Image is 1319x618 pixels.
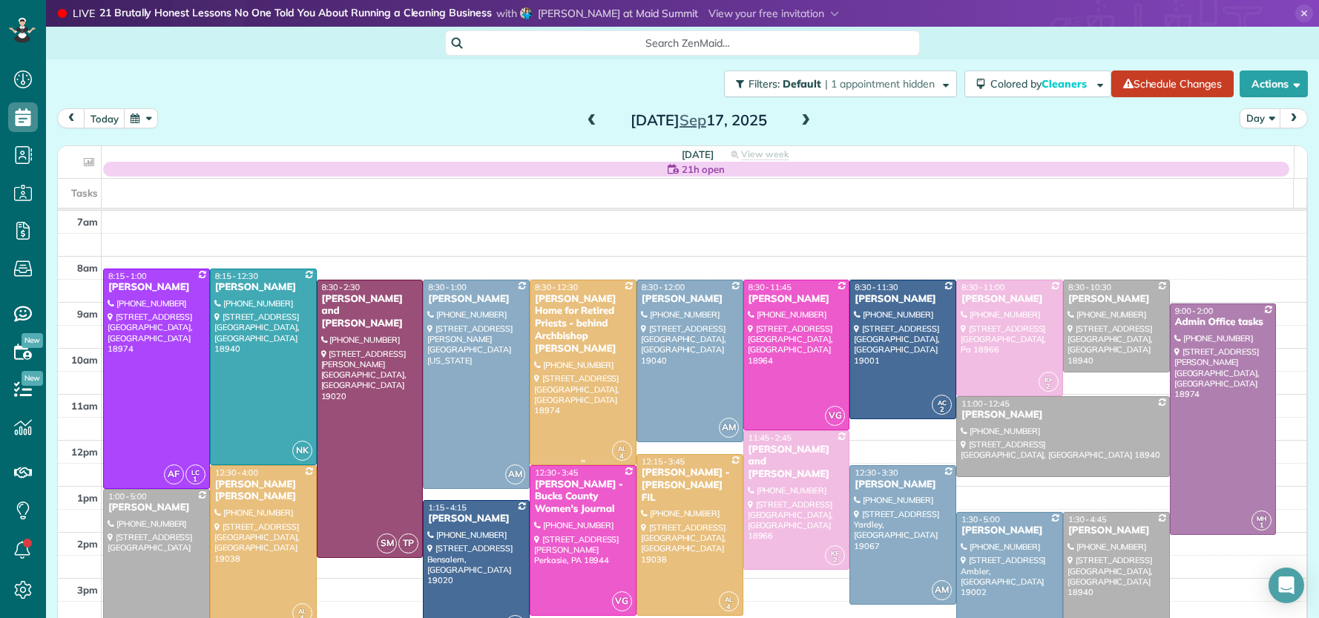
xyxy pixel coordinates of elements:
[961,525,1059,537] div: [PERSON_NAME]
[613,450,631,464] small: 4
[99,6,492,22] strong: 21 Brutally Honest Lessons No One Told You About Running a Cleaning Business
[682,148,714,160] span: [DATE]
[108,491,147,502] span: 1:00 - 5:00
[22,371,43,386] span: New
[1068,514,1107,525] span: 1:30 - 4:45
[938,398,947,407] span: AC
[749,77,780,91] span: Filters:
[932,403,951,417] small: 2
[496,7,517,20] span: with
[724,70,957,97] button: Filters: Default | 1 appointment hidden
[854,479,952,491] div: [PERSON_NAME]
[1068,293,1165,306] div: [PERSON_NAME]
[538,7,698,20] span: [PERSON_NAME] at Maid Summit
[77,584,98,596] span: 3pm
[1175,306,1214,316] span: 9:00 - 2:00
[961,293,1059,306] div: [PERSON_NAME]
[427,293,525,306] div: [PERSON_NAME]
[1174,316,1272,329] div: Admin Office tasks
[57,108,85,128] button: prev
[1045,375,1053,384] span: KF
[748,444,846,481] div: [PERSON_NAME] and [PERSON_NAME]
[641,467,739,504] div: [PERSON_NAME] - [PERSON_NAME] FIL
[1042,77,1089,91] span: Cleaners
[961,282,1004,292] span: 8:30 - 11:00
[520,7,532,19] img: angela-brown-4d683074ae0fcca95727484455e3f3202927d5098cd1ff65ad77dadb9e4011d8.jpg
[108,271,147,281] span: 8:15 - 1:00
[961,514,1000,525] span: 1:30 - 5:00
[1280,108,1308,128] button: next
[71,446,98,458] span: 12pm
[292,441,312,461] span: NK
[1068,525,1165,537] div: [PERSON_NAME]
[191,468,200,476] span: LC
[680,111,706,129] span: Sep
[215,467,258,478] span: 12:30 - 4:00
[321,293,419,331] div: [PERSON_NAME] and [PERSON_NAME]
[855,282,898,292] span: 8:30 - 11:30
[1252,519,1271,533] small: 1
[749,433,792,443] span: 11:45 - 2:45
[618,444,626,453] span: AL
[961,409,1165,421] div: [PERSON_NAME]
[377,533,397,553] span: SM
[717,70,957,97] a: Filters: Default | 1 appointment hidden
[84,108,125,128] button: today
[214,479,312,504] div: [PERSON_NAME] [PERSON_NAME]
[71,187,98,199] span: Tasks
[990,77,1092,91] span: Colored by
[164,464,184,484] span: AF
[534,293,632,355] div: [PERSON_NAME] Home for Retired Priests - behind Archbishop [PERSON_NAME]
[606,112,792,128] h2: [DATE] 17, 2025
[322,282,361,292] span: 8:30 - 2:30
[855,467,898,478] span: 12:30 - 3:30
[1240,108,1281,128] button: Day
[1039,380,1058,394] small: 2
[428,502,467,513] span: 1:15 - 4:15
[535,467,578,478] span: 12:30 - 3:45
[720,600,738,614] small: 4
[108,281,205,294] div: [PERSON_NAME]
[749,282,792,292] span: 8:30 - 11:45
[298,607,306,615] span: AL
[741,148,789,160] span: View week
[77,216,98,228] span: 7am
[77,492,98,504] span: 1pm
[186,473,205,487] small: 1
[641,293,739,306] div: [PERSON_NAME]
[682,162,725,177] span: 21h open
[71,400,98,412] span: 11am
[748,293,846,306] div: [PERSON_NAME]
[534,479,632,516] div: [PERSON_NAME] - Bucks County Women's Journal
[22,333,43,348] span: New
[964,70,1111,97] button: Colored byCleaners
[505,464,525,484] span: AM
[719,418,739,438] span: AM
[1111,70,1234,97] a: Schedule Changes
[398,533,418,553] span: TP
[427,513,525,525] div: [PERSON_NAME]
[1269,568,1304,603] div: Open Intercom Messenger
[612,591,632,611] span: VG
[831,549,839,557] span: KF
[77,262,98,274] span: 8am
[961,398,1010,409] span: 11:00 - 12:45
[108,502,205,514] div: [PERSON_NAME]
[1257,514,1267,522] span: MH
[826,553,844,568] small: 2
[825,406,845,426] span: VG
[428,282,467,292] span: 8:30 - 1:00
[215,271,258,281] span: 8:15 - 12:30
[77,538,98,550] span: 2pm
[77,308,98,320] span: 9am
[825,77,935,91] span: | 1 appointment hidden
[642,282,685,292] span: 8:30 - 12:00
[1240,70,1308,97] button: Actions
[783,77,822,91] span: Default
[725,595,733,603] span: AL
[535,282,578,292] span: 8:30 - 12:30
[932,580,952,600] span: AM
[1068,282,1111,292] span: 8:30 - 10:30
[854,293,952,306] div: [PERSON_NAME]
[642,456,685,467] span: 12:15 - 3:45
